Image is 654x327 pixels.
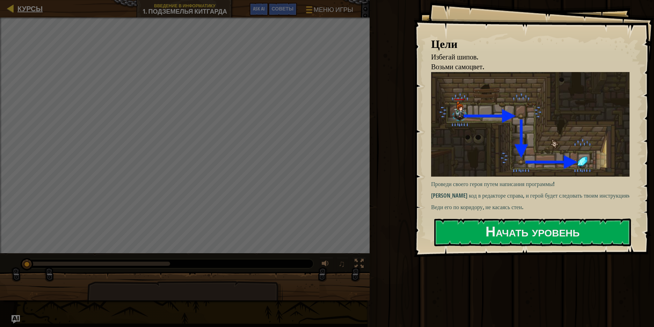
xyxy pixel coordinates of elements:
p: Проведи своего героя путем написания программы! [431,180,635,188]
button: Меню игры [300,3,357,19]
span: Меню игры [314,5,353,14]
span: Избегай шипов. [431,52,478,62]
button: Начать уровень [434,219,631,246]
p: [PERSON_NAME] код в редакторе справа, и герой будет следовать твоим инструкциям. [431,192,635,200]
p: Веди его по коридору, не касаясь стен. [431,203,635,211]
span: ♫ [338,258,345,269]
div: Цели [431,36,630,52]
button: Ask AI [12,315,20,324]
button: ♫ [337,257,349,272]
button: Регулировать громкость [319,257,333,272]
li: Возьми самоцвет. [422,62,628,72]
button: Переключить полноэкранный режим [352,257,366,272]
img: Подземелья Китгарда [431,72,635,177]
span: Возьми самоцвет. [431,62,484,71]
li: Избегай шипов. [422,52,628,62]
span: Советы [272,5,293,12]
span: Ask AI [253,5,265,12]
span: Курсы [17,4,43,13]
button: Ask AI [249,3,268,16]
a: Курсы [14,4,43,13]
